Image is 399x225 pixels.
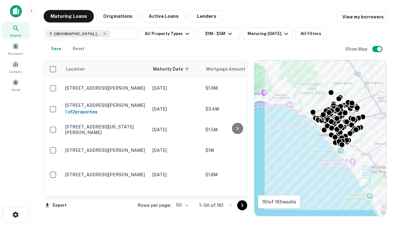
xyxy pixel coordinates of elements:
[237,200,247,210] button: Go to next page
[337,11,387,22] a: View my borrowers
[65,108,146,115] h6: 1 of 2 properties
[152,147,199,154] p: [DATE]
[254,60,386,216] div: 0 0
[11,87,20,92] span: Saved
[149,60,202,78] th: Maturity Date
[152,126,199,133] p: [DATE]
[174,201,189,210] div: 50
[345,46,368,52] h6: Show Map
[205,85,268,92] p: $1.9M
[44,201,68,210] button: Export
[2,58,29,75] a: Contacts
[205,126,268,133] p: $1.5M
[262,198,296,206] p: 161 of 161 results
[2,77,29,93] a: Saved
[44,10,94,22] button: Maturing Loans
[140,27,194,40] button: All Property Types
[205,147,268,154] p: $1M
[62,60,149,78] th: Location
[205,106,268,112] p: $3.4M
[65,85,146,91] p: [STREET_ADDRESS][PERSON_NAME]
[137,202,171,209] p: Rows per page:
[65,147,146,153] p: [STREET_ADDRESS][PERSON_NAME]
[69,42,89,55] button: Reset
[152,106,199,112] p: [DATE]
[96,10,139,22] button: Originations
[295,27,326,40] button: All Filters
[196,27,240,40] button: $1M - $5M
[8,51,23,56] span: Borrowers
[10,5,22,17] img: capitalize-icon.png
[202,60,271,78] th: Mortgage Amount
[10,33,21,38] span: Search
[65,172,146,177] p: [STREET_ADDRESS][PERSON_NAME]
[188,10,225,22] button: Lenders
[152,171,199,178] p: [DATE]
[206,65,253,73] span: Mortgage Amount
[368,175,399,205] iframe: Chat Widget
[65,102,146,108] p: [STREET_ADDRESS][PERSON_NAME]
[66,65,85,73] span: Location
[2,40,29,57] a: Borrowers
[248,30,290,37] div: Maturing [DATE]
[205,171,268,178] p: $1.8M
[46,42,66,55] button: Save your search to get updates of matches that match your search criteria.
[54,31,101,37] span: [GEOGRAPHIC_DATA], [GEOGRAPHIC_DATA], [GEOGRAPHIC_DATA]
[2,22,29,39] a: Search
[243,27,293,40] button: Maturing [DATE]
[153,65,191,73] span: Maturity Date
[65,124,146,135] p: [STREET_ADDRESS][US_STATE][PERSON_NAME]
[142,10,185,22] button: Active Loans
[152,85,199,92] p: [DATE]
[199,202,224,209] p: 1–50 of 161
[9,69,22,74] span: Contacts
